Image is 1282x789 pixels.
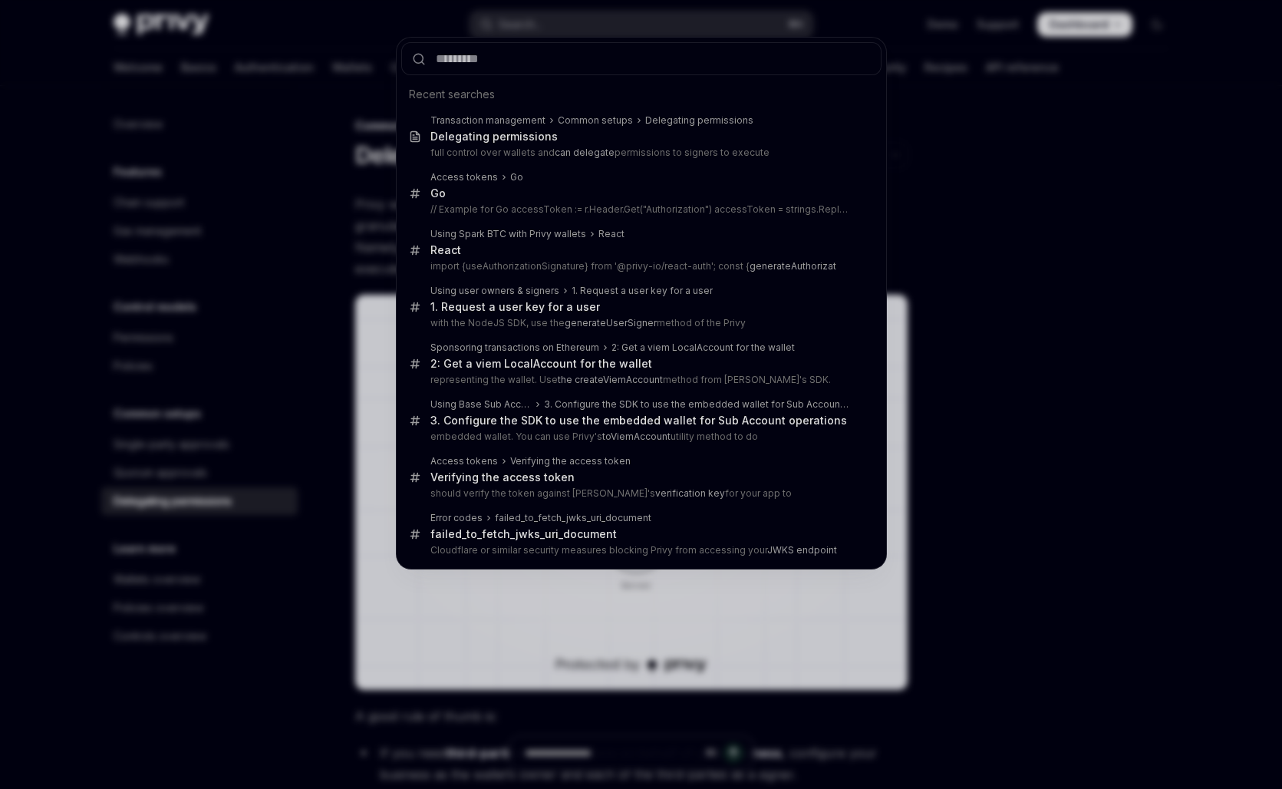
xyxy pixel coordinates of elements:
div: 1. Request a user key for a user [430,300,600,314]
p: representing the wallet. Use method from [PERSON_NAME]'s SDK. [430,374,849,386]
p: should verify the token against [PERSON_NAME]'s for your app to [430,487,849,500]
div: failed_to_fetch_jwks_uri_document [430,527,617,541]
div: 1. Request a user key for a user [572,285,713,297]
div: 2: Get a viem LocalAccount for the wallet [611,342,795,354]
b: can delegate [555,147,615,158]
b: Go [510,171,523,183]
div: failed_to_fetch_jwks_uri_document [495,512,651,524]
div: 3. Configure the SDK to use the embedded wallet for Sub Account operations [430,414,847,428]
div: Transaction management [430,114,545,127]
div: Delegating permissions [430,130,558,144]
div: 2: Get a viem LocalAccount for the wallet [430,357,652,371]
b: Go [430,187,446,200]
div: React [598,228,625,240]
b: toViemAccount [602,431,671,442]
div: Using user owners & signers [430,285,559,297]
span: Recent searches [409,87,495,102]
div: Access tokens [430,455,498,467]
div: Verifying the access token [510,455,631,467]
p: full control over wallets and permissions to signers to execute [430,147,849,159]
b: generateAuthorizat [750,260,836,272]
p: embedded wallet. You can use Privy's utility method to do [430,431,849,443]
b: the createViemAccount [558,374,663,385]
div: Access tokens [430,171,498,183]
p: // Example for Go accessToken := r.Header.Get("Authorization") accessToken = strings.Replace(access [430,203,849,216]
div: Using Spark BTC with Privy wallets [430,228,586,240]
div: Sponsoring transactions on Ethereum [430,342,599,354]
p: Cloudflare or similar security measures blocking Privy from accessing your [430,544,849,556]
div: Using Base Sub Accounts [430,398,532,411]
b: generateUserSigner [565,317,657,328]
div: Verifying the access token [430,470,575,484]
div: React [430,243,461,257]
div: Error codes [430,512,483,524]
p: with the NodeJS SDK, use the method of the Privy [430,317,849,329]
p: import {useAuthorizationSignature} from '@privy-io/react-auth'; const { [430,260,849,272]
div: Delegating permissions [645,114,753,127]
b: JWKS endpoint [767,544,837,556]
div: 3. Configure the SDK to use the embedded wallet for Sub Account operations [544,398,849,411]
b: verification key [655,487,725,499]
div: Common setups [558,114,633,127]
